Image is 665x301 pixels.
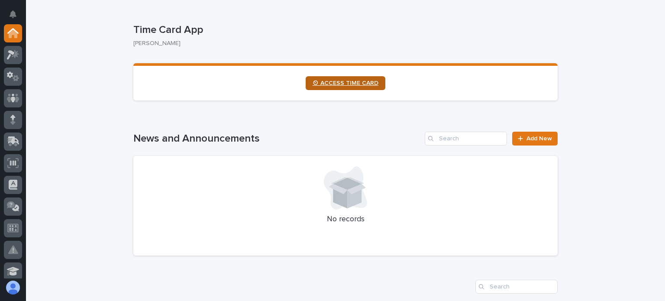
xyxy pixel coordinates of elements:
span: Add New [526,136,552,142]
h1: News and Announcements [133,133,421,145]
a: Add New [512,132,558,146]
input: Search [475,280,558,294]
div: Notifications [11,10,22,24]
p: [PERSON_NAME] [133,40,551,47]
input: Search [425,132,507,146]
p: Time Card App [133,24,554,36]
button: users-avatar [4,278,22,297]
span: ⏲ ACCESS TIME CARD [313,80,378,86]
a: ⏲ ACCESS TIME CARD [306,76,385,90]
p: No records [144,215,547,224]
button: Notifications [4,5,22,23]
